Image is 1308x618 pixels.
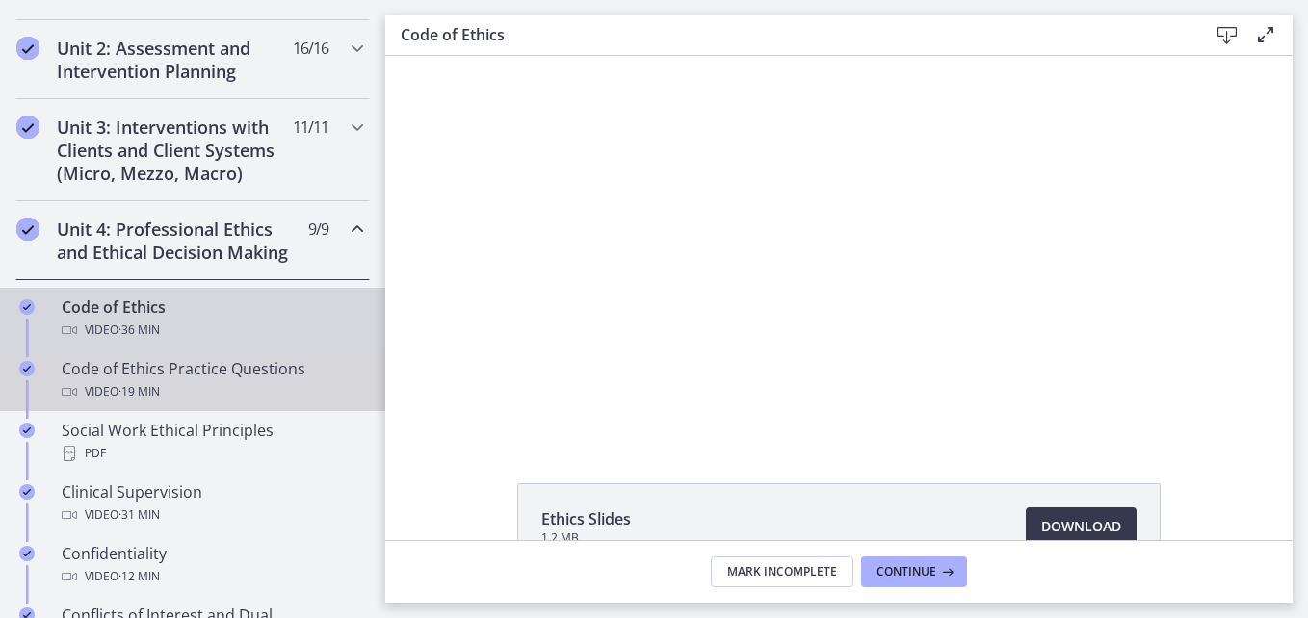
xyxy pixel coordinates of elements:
[1041,515,1121,538] span: Download
[293,116,328,139] span: 11 / 11
[16,37,39,60] i: Completed
[876,564,936,579] span: Continue
[19,423,35,438] i: Completed
[308,218,328,241] span: 9 / 9
[118,319,160,342] span: · 36 min
[19,546,35,561] i: Completed
[57,37,292,83] h2: Unit 2: Assessment and Intervention Planning
[62,419,362,465] div: Social Work Ethical Principles
[19,299,35,315] i: Completed
[19,361,35,376] i: Completed
[401,23,1177,46] h3: Code of Ethics
[16,218,39,241] i: Completed
[62,380,362,403] div: Video
[57,218,292,264] h2: Unit 4: Professional Ethics and Ethical Decision Making
[62,503,362,527] div: Video
[62,296,362,342] div: Code of Ethics
[57,116,292,185] h2: Unit 3: Interventions with Clients and Client Systems (Micro, Mezzo, Macro)
[62,565,362,588] div: Video
[293,37,328,60] span: 16 / 16
[62,480,362,527] div: Clinical Supervision
[62,319,362,342] div: Video
[16,116,39,139] i: Completed
[62,442,362,465] div: PDF
[385,56,1293,439] iframe: Video Lesson
[727,564,837,579] span: Mark Incomplete
[62,542,362,588] div: Confidentiality
[541,530,631,546] span: 1.2 MB
[19,484,35,500] i: Completed
[711,556,853,587] button: Mark Incomplete
[541,507,631,530] span: Ethics Slides
[62,357,362,403] div: Code of Ethics Practice Questions
[861,556,967,587] button: Continue
[118,380,160,403] span: · 19 min
[1026,507,1137,546] a: Download
[118,565,160,588] span: · 12 min
[118,503,160,527] span: · 31 min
